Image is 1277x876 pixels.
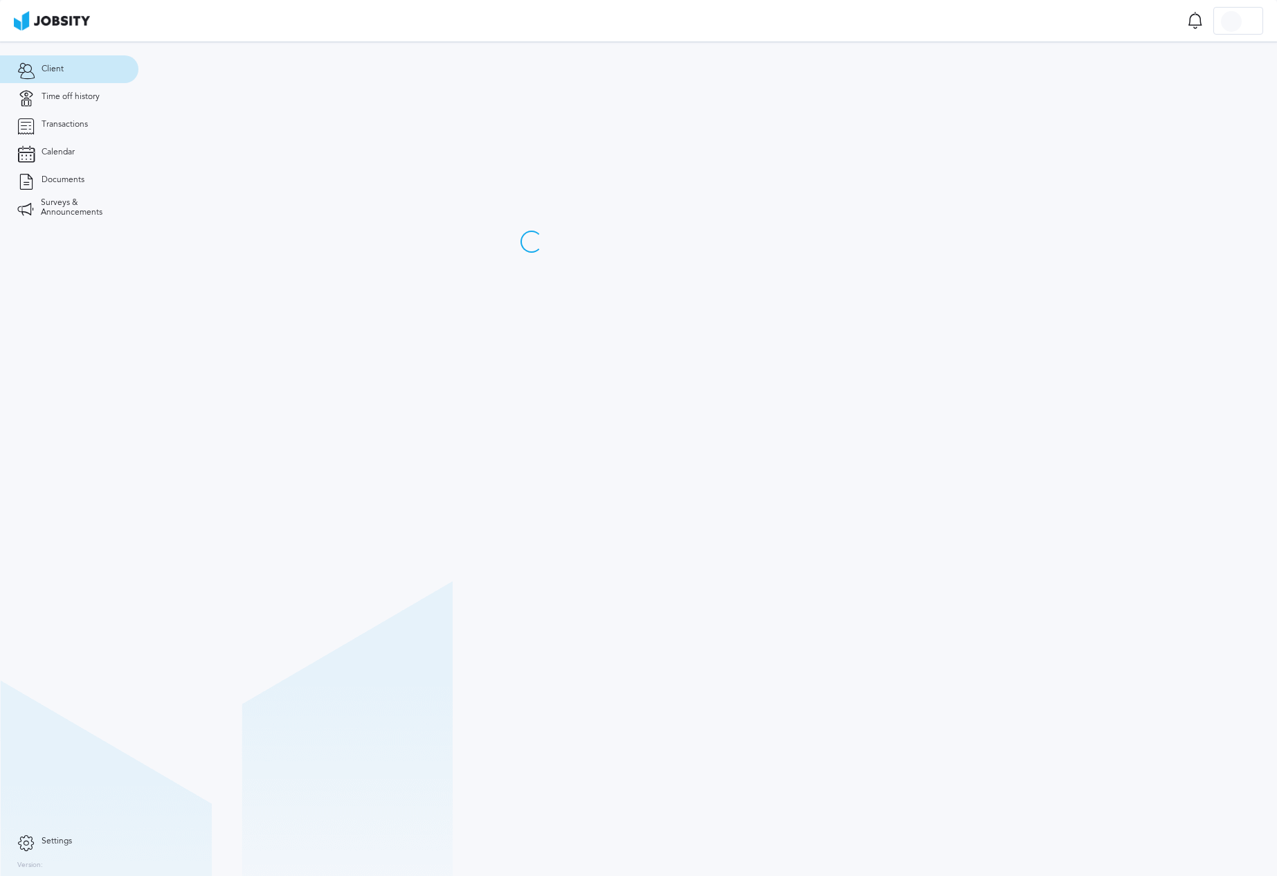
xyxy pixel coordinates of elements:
span: Client [42,64,64,74]
span: Surveys & Announcements [41,198,121,217]
img: ab4bad089aa723f57921c736e9817d99.png [14,11,90,30]
span: Calendar [42,148,75,157]
label: Version: [17,861,43,870]
span: Transactions [42,120,88,129]
span: Time off history [42,92,100,102]
span: Documents [42,175,84,185]
span: Settings [42,837,72,846]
